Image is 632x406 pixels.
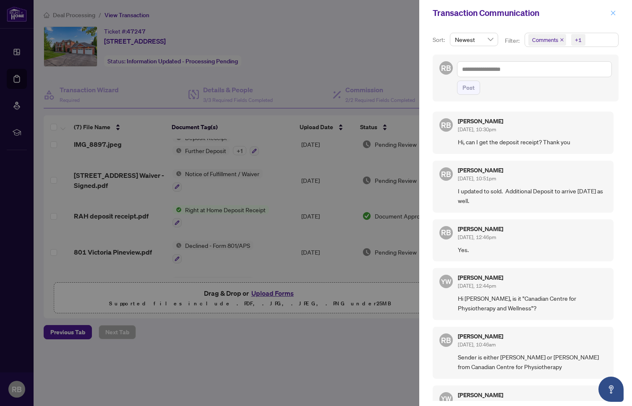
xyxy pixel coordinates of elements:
[441,226,451,238] span: RB
[458,234,496,240] span: [DATE], 12:46pm
[505,36,521,45] p: Filter:
[458,275,503,281] h5: [PERSON_NAME]
[441,334,451,346] span: RB
[441,276,452,286] span: YW
[575,36,582,44] div: +1
[441,168,451,180] span: RB
[433,7,608,19] div: Transaction Communication
[458,283,496,289] span: [DATE], 12:44pm
[458,392,503,398] h5: [PERSON_NAME]
[455,33,493,46] span: Newest
[457,81,480,95] button: Post
[458,126,496,133] span: [DATE], 10:30pm
[528,34,566,46] span: Comments
[458,186,607,206] span: I updated to sold. Additional Deposit to arrive [DATE] as well.
[458,352,607,372] span: Sender is either [PERSON_NAME] or [PERSON_NAME] from Canadian Centre for Physiotherapy
[458,245,607,255] span: Yes.
[458,137,607,147] span: Hi, can I get the deposit receipt? Thank you
[532,36,558,44] span: Comments
[458,226,503,232] h5: [PERSON_NAME]
[458,167,503,173] h5: [PERSON_NAME]
[441,62,451,74] span: RB
[560,38,564,42] span: close
[458,333,503,339] h5: [PERSON_NAME]
[458,118,503,124] h5: [PERSON_NAME]
[598,377,624,402] button: Open asap
[458,294,607,313] span: Hi [PERSON_NAME], is it "Canadian Centre for Physiotherapy and Wellness"?
[458,175,496,182] span: [DATE], 10:51pm
[458,341,496,348] span: [DATE], 10:46am
[441,119,451,131] span: RB
[610,10,616,16] span: close
[433,35,447,44] p: Sort:
[441,393,452,403] span: YW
